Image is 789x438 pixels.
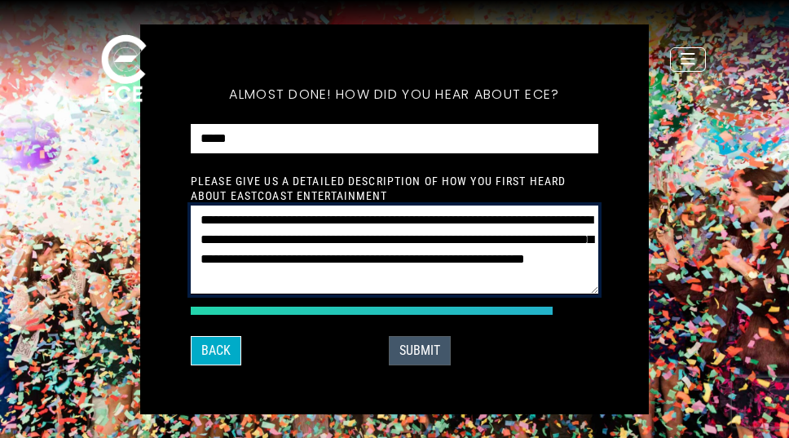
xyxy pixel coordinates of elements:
[191,174,598,203] label: Please give us a detailed description of how you first heard about EastCoast Entertainment
[191,124,598,154] select: How did you hear about ECE
[191,336,241,365] button: Back
[83,30,165,109] img: ece_new_logo_whitev2-1.png
[389,336,451,365] button: SUBMIT
[670,47,706,72] button: Toggle navigation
